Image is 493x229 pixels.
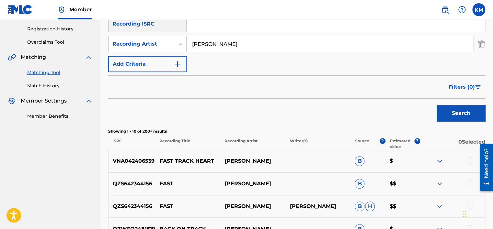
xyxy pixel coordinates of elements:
p: [PERSON_NAME] [220,157,285,165]
a: Matching Tool [27,69,93,76]
p: Recording Artist [220,138,285,150]
a: Overclaims Tool [27,39,93,46]
span: H [365,202,375,211]
span: Filters ( 0 ) [449,83,475,91]
span: ? [414,138,420,144]
button: Filters (0) [445,79,485,95]
span: Member [69,6,92,13]
p: ISRC [108,138,155,150]
p: [PERSON_NAME] [220,202,285,210]
p: VNA042406539 [109,157,155,165]
p: FAST TRACK HEART [155,157,221,165]
button: Add Criteria [108,56,187,72]
span: ? [380,138,385,144]
span: Matching [21,53,46,61]
p: FAST [155,202,221,210]
p: [PERSON_NAME] [285,202,350,210]
img: MLC Logo [8,5,33,14]
span: B [355,179,364,189]
p: Estimated Value [390,138,414,150]
p: Recording Title [155,138,220,150]
span: B [355,202,364,211]
p: Showing 1 - 10 of 200+ results [108,128,485,134]
div: Help [455,3,468,16]
p: $$ [385,202,420,210]
div: Recording Artist [112,40,171,48]
p: QZS642344156 [109,180,155,188]
div: Drag [463,204,466,224]
p: FAST [155,180,221,188]
span: Member Settings [21,97,67,105]
span: B [355,156,364,166]
a: Member Benefits [27,113,93,120]
img: Delete Criterion [478,36,485,52]
iframe: Chat Widget [461,198,493,229]
img: expand [436,180,443,188]
img: expand [436,157,443,165]
img: help [458,6,466,14]
div: User Menu [472,3,485,16]
p: $ [385,157,420,165]
img: expand [85,53,93,61]
p: 0 Selected [420,138,485,150]
img: Top Rightsholder [58,6,65,14]
img: expand [436,202,443,210]
p: $$ [385,180,420,188]
a: Registration History [27,26,93,32]
img: Matching [8,53,16,61]
img: 9d2ae6d4665cec9f34b9.svg [174,60,181,68]
button: Search [437,105,485,121]
a: Match History [27,82,93,89]
p: QZS642344156 [109,202,155,210]
img: Member Settings [8,97,16,105]
img: expand [85,97,93,105]
p: [PERSON_NAME] [220,180,285,188]
a: Public Search [439,3,452,16]
p: Writer(s) [285,138,350,150]
img: filter [475,85,481,89]
iframe: Resource Center [475,141,493,193]
p: Source [355,138,369,150]
img: search [441,6,449,14]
